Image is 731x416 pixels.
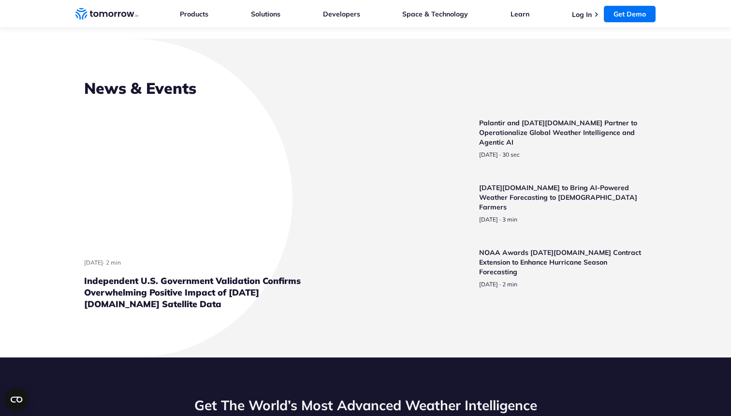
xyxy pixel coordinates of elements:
span: Estimated reading time [502,151,520,158]
a: Log In [572,10,592,19]
span: · [499,281,501,288]
span: publish date [479,216,498,223]
h2: Get The World’s Most Advanced Weather Intelligence [75,396,656,415]
span: publish date [84,259,103,266]
h3: Palantir and [DATE][DOMAIN_NAME] Partner to Operationalize Global Weather Intelligence and Agenti... [479,118,647,147]
h3: NOAA Awards [DATE][DOMAIN_NAME] Contract Extension to Enhance Hurricane Season Forecasting [479,248,647,277]
a: Learn [511,10,529,18]
h2: News & Events [84,77,647,99]
a: Read Independent U.S. Government Validation Confirms Overwhelming Positive Impact of Tomorrow.io ... [84,118,317,310]
a: Read NOAA Awards Tomorrow.io Contract Extension to Enhance Hurricane Season Forecasting [415,248,647,301]
button: Open CMP widget [5,388,28,411]
span: · [103,259,104,266]
a: Solutions [251,10,280,18]
span: Estimated reading time [502,216,517,223]
h3: Independent U.S. Government Validation Confirms Overwhelming Positive Impact of [DATE][DOMAIN_NAM... [84,275,317,310]
a: Home link [75,7,138,21]
span: Estimated reading time [502,281,517,288]
a: Space & Technology [402,10,468,18]
span: publish date [479,151,498,158]
span: · [499,151,501,159]
span: publish date [479,281,498,288]
h3: [DATE][DOMAIN_NAME] to Bring AI-Powered Weather Forecasting to [DEMOGRAPHIC_DATA] Farmers [479,183,647,212]
a: Products [180,10,208,18]
a: Read Tomorrow.io to Bring AI-Powered Weather Forecasting to Filipino Farmers [415,183,647,236]
a: Developers [323,10,360,18]
a: Get Demo [604,6,656,22]
span: Estimated reading time [106,259,121,266]
a: Read Palantir and Tomorrow.io Partner to Operationalize Global Weather Intelligence and Agentic AI [415,118,647,171]
span: · [499,216,501,223]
